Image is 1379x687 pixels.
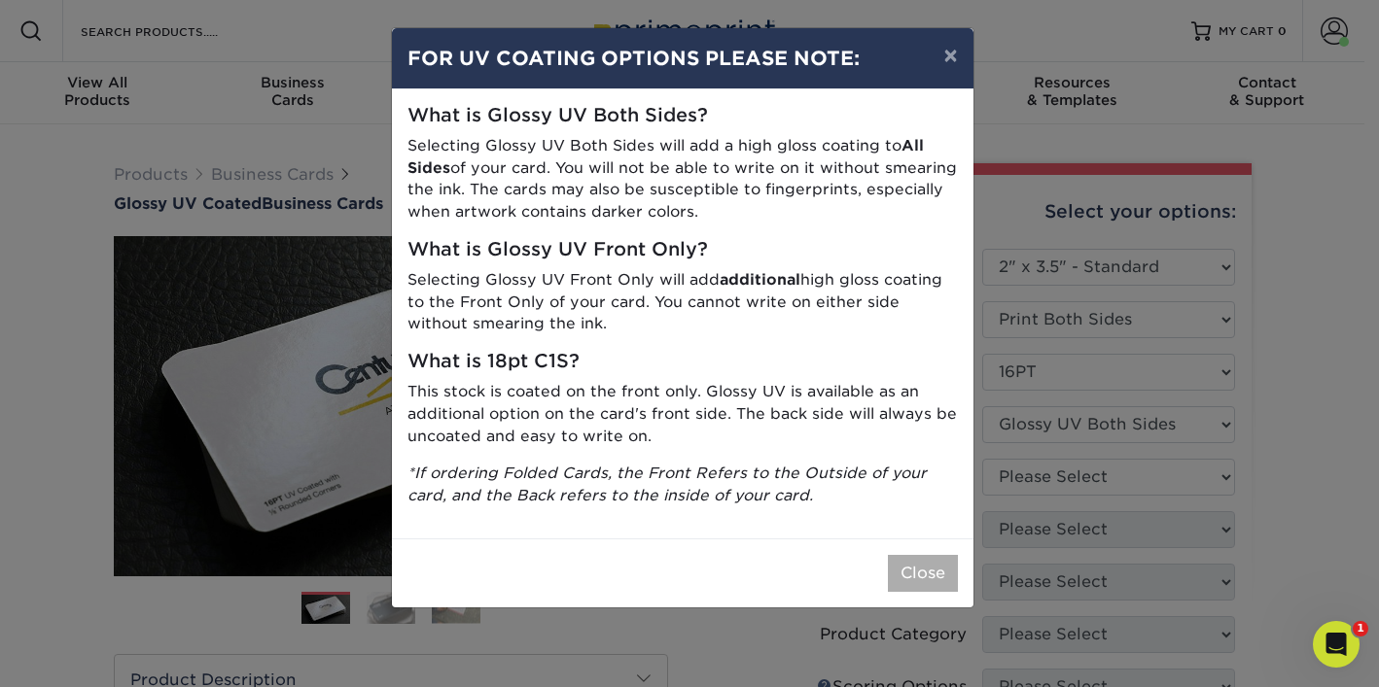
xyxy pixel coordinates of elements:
button: × [928,28,972,83]
i: *If ordering Folded Cards, the Front Refers to the Outside of your card, and the Back refers to t... [407,464,927,504]
p: This stock is coated on the front only. Glossy UV is available as an additional option on the car... [407,381,958,447]
h4: FOR UV COATING OPTIONS PLEASE NOTE: [407,44,958,73]
h5: What is Glossy UV Front Only? [407,239,958,261]
strong: additional [720,270,800,289]
span: 1 [1353,621,1368,636]
iframe: Intercom live chat [1313,621,1360,668]
p: Selecting Glossy UV Both Sides will add a high gloss coating to of your card. You will not be abl... [407,135,958,223]
p: Selecting Glossy UV Front Only will add high gloss coating to the Front Only of your card. You ca... [407,269,958,335]
button: Close [888,555,958,592]
strong: All Sides [407,136,924,177]
h5: What is Glossy UV Both Sides? [407,105,958,127]
h5: What is 18pt C1S? [407,351,958,373]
